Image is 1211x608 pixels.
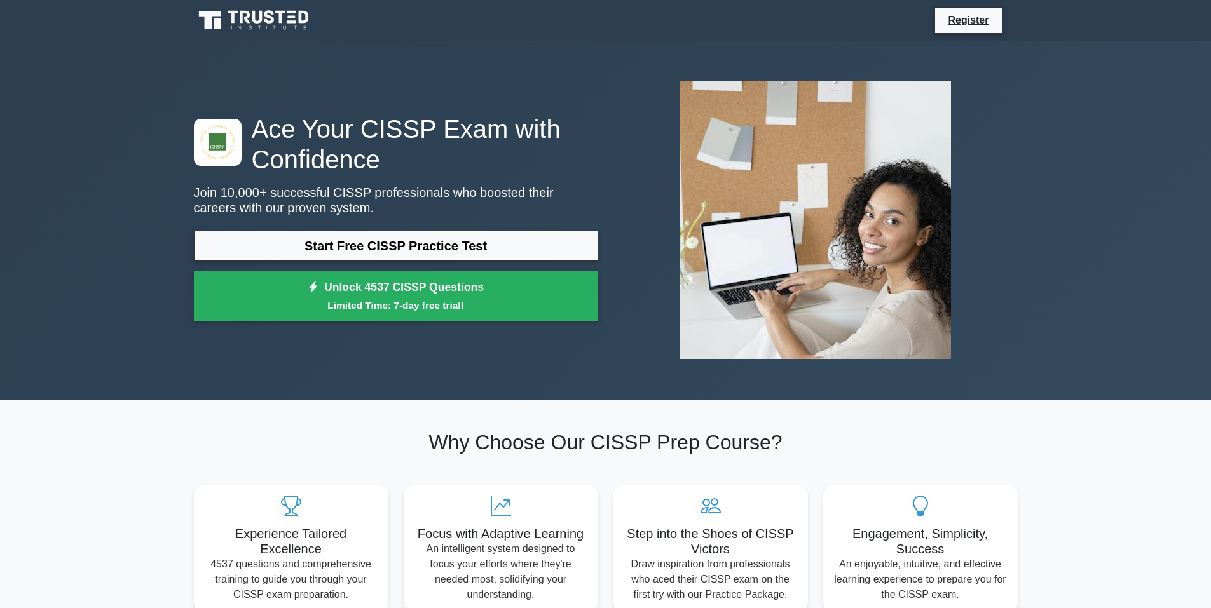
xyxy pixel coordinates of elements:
[194,271,598,321] a: Unlock 4537 CISSP QuestionsLimited Time: 7-day free trial!
[194,430,1018,454] h2: Why Choose Our CISSP Prep Course?
[204,557,378,602] p: 4537 questions and comprehensive training to guide you through your CISSP exam preparation.
[940,12,996,28] a: Register
[833,526,1008,557] h5: Engagement, Simplicity, Success
[414,526,588,541] h5: Focus with Adaptive Learning
[210,298,582,313] small: Limited Time: 7-day free trial!
[194,231,598,261] a: Start Free CISSP Practice Test
[414,541,588,602] p: An intelligent system designed to focus your efforts where they're needed most, solidifying your ...
[624,526,798,557] h5: Step into the Shoes of CISSP Victors
[833,557,1008,602] p: An enjoyable, intuitive, and effective learning experience to prepare you for the CISSP exam.
[194,185,598,215] p: Join 10,000+ successful CISSP professionals who boosted their careers with our proven system.
[624,557,798,602] p: Draw inspiration from professionals who aced their CISSP exam on the first try with our Practice ...
[204,526,378,557] h5: Experience Tailored Excellence
[194,114,598,175] h1: Ace Your CISSP Exam with Confidence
